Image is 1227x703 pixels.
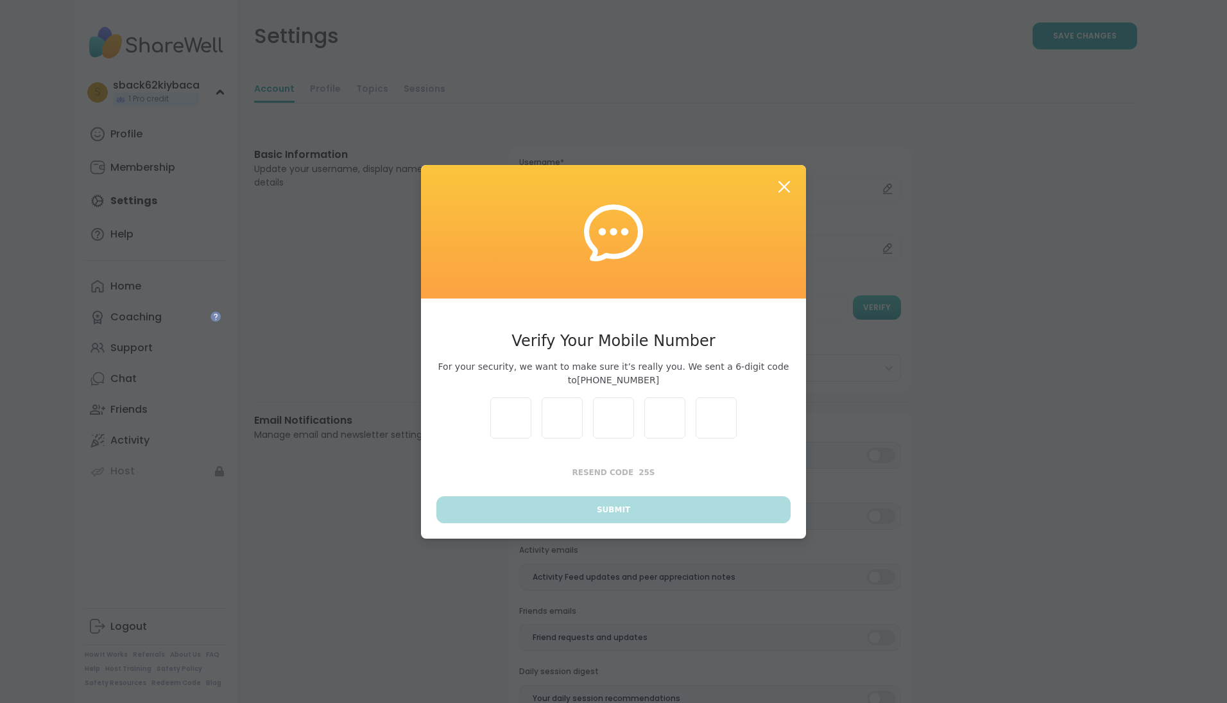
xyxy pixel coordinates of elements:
[639,468,655,477] span: 25 s
[572,468,634,477] span: Resend Code
[436,496,791,523] button: Submit
[210,311,221,322] iframe: Spotlight
[436,329,791,352] h3: Verify Your Mobile Number
[436,459,791,486] button: Resend Code25s
[597,504,630,516] span: Submit
[436,360,791,387] span: For your security, we want to make sure it’s really you. We sent a 6-digit code to [PHONE_NUMBER]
